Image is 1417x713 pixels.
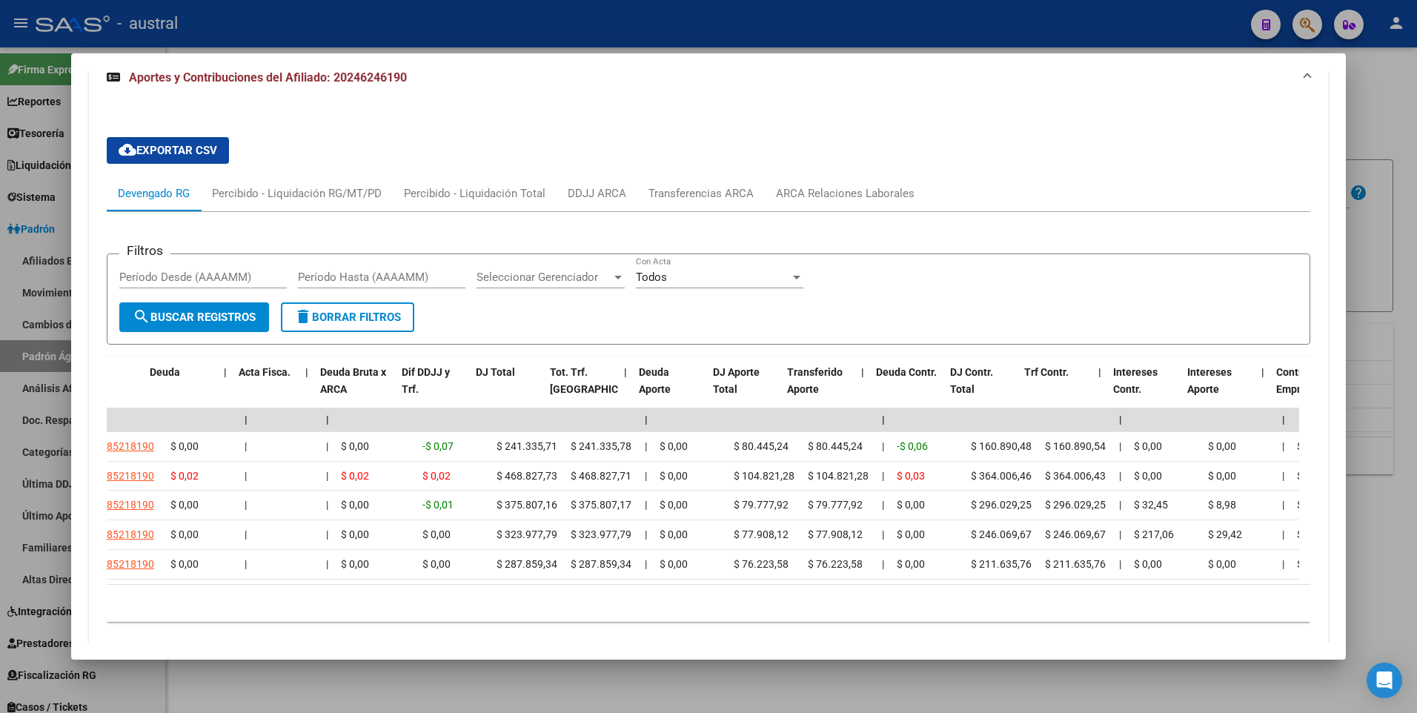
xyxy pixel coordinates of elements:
span: $ 77.908,12 [808,528,863,540]
span: $ 0,00 [1208,440,1236,452]
span: $ 0,00 [660,558,688,570]
span: | [1098,366,1101,378]
datatable-header-cell: | [618,356,633,422]
datatable-header-cell: Deuda Bruta x ARCA [314,356,396,422]
span: | [1119,414,1122,425]
h3: Filtros [119,242,170,259]
span: | [1282,440,1284,452]
span: $ 0,00 [1134,440,1162,452]
span: $ 468.827,73 [497,470,557,482]
span: $ 77.908,12 [734,528,789,540]
span: $ 160.890,48 [971,440,1032,452]
div: Open Intercom Messenger [1367,663,1402,698]
span: $ 323.977,79 [571,528,631,540]
span: $ 0,00 [660,528,688,540]
span: Contr. Empresa [1276,366,1318,395]
div: Percibido - Liquidación RG/MT/PD [212,185,382,202]
span: 30685218190 [89,470,154,482]
datatable-header-cell: Trf Contr. [1018,356,1092,422]
datatable-header-cell: Deuda Aporte [633,356,707,422]
span: | [882,558,884,570]
datatable-header-cell: Intereses Aporte [1181,356,1255,422]
span: | [1282,499,1284,511]
span: $ 296.029,25 [1045,499,1106,511]
span: Intereses Contr. [1113,366,1158,395]
datatable-header-cell: | [1255,356,1270,422]
span: $ 32,45 [1134,499,1168,511]
span: -$ 0,06 [897,440,928,452]
span: $ 0,00 [170,440,199,452]
button: Borrar Filtros [281,302,414,332]
span: | [882,528,884,540]
span: $ 0,00 [341,558,369,570]
span: | [305,366,308,378]
span: | [245,499,247,511]
span: $ 0,02 [170,470,199,482]
span: DJ Contr. Total [950,366,993,395]
span: $ 0,00 [341,528,369,540]
span: $ 0,00 [341,440,369,452]
span: | [326,499,328,511]
span: $ 375.807,17 [571,499,631,511]
span: $ 241.335,71 [497,440,557,452]
datatable-header-cell: DJ Total [470,356,544,422]
span: -$ 0,01 [422,499,454,511]
datatable-header-cell: Contr. Empresa [1270,356,1344,422]
span: $ 76.223,58 [808,558,863,570]
span: $ 104.821,28 [808,470,869,482]
span: $ 364.006,46 [971,470,1032,482]
span: $ 80.445,24 [808,440,863,452]
span: Aportes y Contribuciones del Afiliado: 20246246190 [129,70,407,84]
span: | [245,558,247,570]
span: Todos [636,271,667,284]
span: | [1119,440,1121,452]
span: $ 0,00 [660,440,688,452]
datatable-header-cell: Deuda Contr. [870,356,944,422]
span: $ 0,00 [1208,470,1236,482]
span: $ 287.859,34 [497,558,557,570]
span: Seleccionar Gerenciador [477,271,611,284]
span: | [624,366,627,378]
span: 30685218190 [89,499,154,511]
span: $ 241.335,78 [571,440,631,452]
datatable-header-cell: | [299,356,314,422]
span: | [326,414,329,425]
span: | [1282,470,1284,482]
datatable-header-cell: Deuda [144,356,218,422]
span: | [882,440,884,452]
span: $ 0,00 [660,470,688,482]
span: $ 8,98 [1208,499,1236,511]
span: Exportar CSV [119,144,217,157]
span: $ 0,00 [660,499,688,511]
datatable-header-cell: Intereses Contr. [1107,356,1181,422]
span: | [861,366,864,378]
span: Dif DDJJ y Trf. [402,366,450,395]
span: | [245,470,247,482]
span: $ 246.069,67 [1045,528,1106,540]
span: | [245,440,247,452]
datatable-header-cell: DJ Aporte Total [707,356,781,422]
span: $ 296.029,25 [1297,499,1358,511]
button: Buscar Registros [119,302,269,332]
button: Exportar CSV [107,137,229,164]
span: | [645,558,647,570]
datatable-header-cell: | [218,356,233,422]
datatable-header-cell: DJ Contr. Total [944,356,1018,422]
datatable-header-cell: Transferido Aporte [781,356,855,422]
span: DJ Aporte Total [713,366,760,395]
div: ARCA Relaciones Laborales [776,185,915,202]
span: | [645,440,647,452]
span: Borrar Filtros [294,311,401,324]
span: | [645,470,647,482]
span: $ 296.029,25 [971,499,1032,511]
span: $ 0,02 [341,470,369,482]
span: | [224,366,227,378]
div: Transferencias ARCA [648,185,754,202]
span: Buscar Registros [133,311,256,324]
span: 30685218190 [89,440,154,452]
span: $ 211.635,76 [1045,558,1106,570]
span: $ 0,00 [170,558,199,570]
div: Percibido - Liquidación Total [404,185,545,202]
span: Transferido Aporte [787,366,843,395]
span: | [1119,470,1121,482]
